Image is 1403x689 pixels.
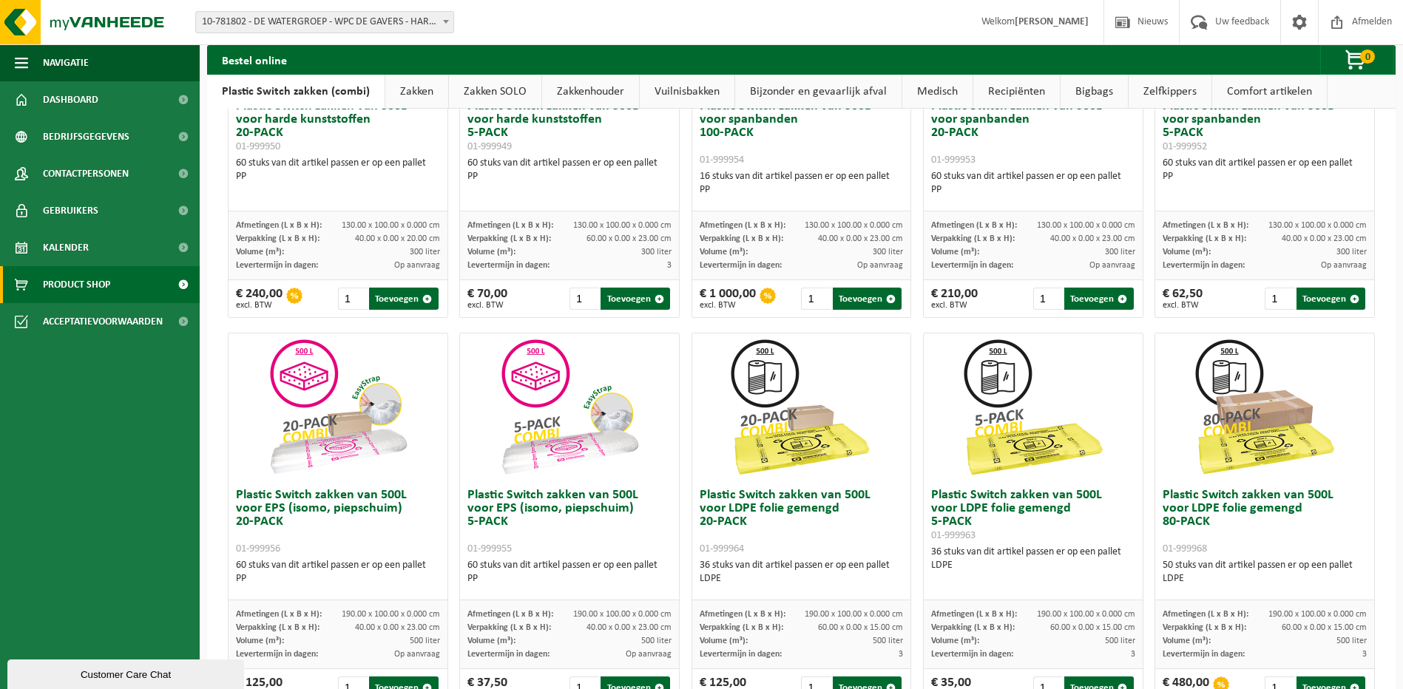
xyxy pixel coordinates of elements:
[467,610,553,619] span: Afmetingen (L x B x H):
[1163,559,1367,586] div: 50 stuks van dit artikel passen er op een pallet
[467,637,515,645] span: Volume (m³):
[1320,45,1394,75] button: 0
[931,650,1013,659] span: Levertermijn in dagen:
[700,248,748,257] span: Volume (m³):
[410,637,440,645] span: 500 liter
[236,301,283,310] span: excl. BTW
[236,170,440,183] div: PP
[626,650,672,659] span: Op aanvraag
[207,45,302,74] h2: Bestel online
[467,288,507,310] div: € 70,00
[43,229,89,266] span: Kalender
[236,610,322,619] span: Afmetingen (L x B x H):
[467,234,551,243] span: Verpakking (L x B x H):
[1163,637,1211,645] span: Volume (m³):
[342,221,440,230] span: 130.00 x 100.00 x 0.000 cm
[700,650,782,659] span: Levertermijn in dagen:
[1163,610,1248,619] span: Afmetingen (L x B x H):
[700,261,782,270] span: Levertermijn in dagen:
[1033,288,1063,310] input: 1
[899,650,903,659] span: 3
[1362,650,1367,659] span: 3
[7,656,247,689] iframe: chat widget
[700,100,904,166] h3: Plastic Switch zakken van 300L voor spanbanden 100-PACK
[43,118,129,155] span: Bedrijfsgegevens
[700,623,783,632] span: Verpakking (L x B x H):
[902,75,973,109] a: Medisch
[1163,261,1245,270] span: Levertermijn in dagen:
[236,288,283,310] div: € 240,00
[700,610,785,619] span: Afmetingen (L x B x H):
[1089,261,1135,270] span: Op aanvraag
[700,221,785,230] span: Afmetingen (L x B x H):
[1360,50,1375,64] span: 0
[805,221,903,230] span: 130.00 x 100.00 x 0.000 cm
[236,100,440,153] h3: Plastic Switch zakken van 300L voor harde kunststoffen 20-PACK
[467,301,507,310] span: excl. BTW
[1064,288,1133,310] button: Toevoegen
[496,333,643,481] img: 01-999955
[1163,221,1248,230] span: Afmetingen (L x B x H):
[573,221,672,230] span: 130.00 x 100.00 x 0.000 cm
[355,234,440,243] span: 40.00 x 0.00 x 20.00 cm
[586,623,672,632] span: 40.00 x 0.00 x 23.00 cm
[236,543,280,554] span: 01-999956
[931,610,1017,619] span: Afmetingen (L x B x H):
[236,261,318,270] span: Levertermijn in dagen:
[1163,288,1203,310] div: € 62,50
[573,610,672,619] span: 190.00 x 100.00 x 0.000 cm
[931,261,1013,270] span: Levertermijn in dagen:
[385,75,448,109] a: Zakken
[1296,288,1365,310] button: Toevoegen
[601,288,669,310] button: Toevoegen
[1129,75,1211,109] a: Zelfkippers
[1050,234,1135,243] span: 40.00 x 0.00 x 23.00 cm
[931,170,1135,197] div: 60 stuks van dit artikel passen er op een pallet
[931,637,979,645] span: Volume (m³):
[1163,234,1246,243] span: Verpakking (L x B x H):
[1163,543,1207,554] span: 01-999968
[1212,75,1327,109] a: Comfort artikelen
[1163,301,1203,310] span: excl. BTW
[467,572,672,586] div: PP
[1131,650,1135,659] span: 3
[700,301,756,310] span: excl. BTW
[1163,141,1207,152] span: 01-999952
[700,170,904,197] div: 16 stuks van dit artikel passen er op een pallet
[338,288,368,310] input: 1
[1037,221,1135,230] span: 130.00 x 100.00 x 0.000 cm
[195,11,454,33] span: 10-781802 - DE WATERGROEP - WPC DE GAVERS - HARELBEKE
[236,141,280,152] span: 01-999950
[467,221,553,230] span: Afmetingen (L x B x H):
[873,637,903,645] span: 500 liter
[700,572,904,586] div: LDPE
[43,266,110,303] span: Product Shop
[1163,650,1245,659] span: Levertermijn in dagen:
[640,75,734,109] a: Vuilnisbakken
[342,610,440,619] span: 190.00 x 100.00 x 0.000 cm
[1163,248,1211,257] span: Volume (m³):
[1282,234,1367,243] span: 40.00 x 0.00 x 23.00 cm
[467,543,512,554] span: 01-999955
[931,288,978,310] div: € 210,00
[931,100,1135,166] h3: Plastic Switch zakken van 300L voor spanbanden 20-PACK
[727,333,875,481] img: 01-999964
[700,543,744,554] span: 01-999964
[805,610,903,619] span: 190.00 x 100.00 x 0.000 cm
[394,650,440,659] span: Op aanvraag
[931,183,1135,197] div: PP
[467,248,515,257] span: Volume (m³):
[931,546,1135,572] div: 36 stuks van dit artikel passen er op een pallet
[196,12,453,33] span: 10-781802 - DE WATERGROEP - WPC DE GAVERS - HARELBEKE
[857,261,903,270] span: Op aanvraag
[801,288,831,310] input: 1
[931,234,1015,243] span: Verpakking (L x B x H):
[1163,489,1367,555] h3: Plastic Switch zakken van 500L voor LDPE folie gemengd 80-PACK
[973,75,1060,109] a: Recipiënten
[1037,610,1135,619] span: 190.00 x 100.00 x 0.000 cm
[873,248,903,257] span: 300 liter
[467,650,550,659] span: Levertermijn in dagen:
[586,234,672,243] span: 60.00 x 0.00 x 23.00 cm
[355,623,440,632] span: 40.00 x 0.00 x 23.00 cm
